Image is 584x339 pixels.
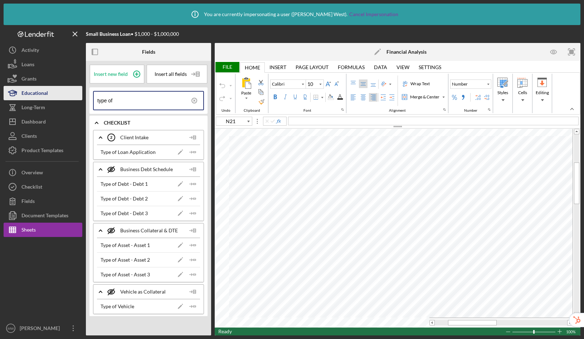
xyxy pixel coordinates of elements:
[4,194,82,208] a: Fields
[386,49,427,55] b: Financial Analysis
[332,79,341,88] div: Decrease Font Size
[101,257,150,263] div: Type of Asset - Asset 2
[291,62,333,72] div: Page Layout
[4,43,82,57] a: Activity
[142,49,155,55] div: Fields
[265,62,291,72] div: Insert
[240,90,253,96] div: Paste
[4,321,82,335] button: MW[PERSON_NAME]
[450,93,459,102] div: Percent Style
[281,93,289,101] label: Italic
[517,89,529,96] div: Cells
[4,86,82,100] button: Educational
[388,93,396,102] div: Increase Indent
[242,108,262,113] div: Clipboard
[21,100,45,116] div: Long-Term
[21,86,48,102] div: Educational
[4,143,82,158] a: Product Templates
[533,76,551,104] div: Editing
[218,328,232,335] div: In Ready mode
[493,76,512,104] div: Styles
[21,43,39,59] div: Activity
[101,242,150,248] div: Type of Asset - Asset 1
[97,92,203,110] input: Search for an existing field
[101,304,134,309] div: Type of Vehicle
[474,93,482,102] div: Increase Decimal
[566,328,577,335] div: Zoom level
[4,180,82,194] button: Checklist
[4,223,82,237] button: Sheets
[235,74,268,113] div: Clipboard
[4,165,82,180] button: Overview
[557,328,563,335] div: Zoom In
[400,93,446,101] div: Merge & Center
[566,328,577,336] span: 100%
[349,11,398,17] a: Cancel Impersonation
[21,223,36,239] div: Sheets
[4,115,82,129] button: Dashboard
[101,149,156,155] div: Type of Loan Application
[21,208,68,224] div: Document Templates
[387,108,408,113] div: Alignment
[94,71,128,77] span: Insert new field
[534,89,550,96] div: Editing
[21,143,63,159] div: Product Templates
[220,108,232,113] div: Undo
[215,62,239,72] div: File
[18,321,64,337] div: [PERSON_NAME]
[271,93,279,101] label: Bold
[486,107,492,112] div: indicatorNumbers
[245,65,260,71] div: Home
[450,79,491,89] div: Number Format
[4,72,82,86] a: Grants
[369,79,378,88] label: Bottom Align
[369,62,392,72] div: Data
[419,64,441,70] div: Settings
[155,71,187,77] span: Insert all fields
[218,328,232,334] span: Ready
[108,222,186,239] div: Business Collateral & DTE
[276,118,281,124] button: Insert Function
[21,57,34,73] div: Loans
[349,79,357,88] label: Top Align
[505,328,511,336] div: Zoom Out
[257,88,265,96] div: Copy
[101,272,150,277] div: Type of Asset - Asset 3
[513,76,532,104] div: Cells
[459,93,467,102] div: Comma Style
[104,120,204,126] span: Checklist
[269,64,286,70] div: Insert
[4,129,82,143] button: Clients
[21,72,36,88] div: Grants
[333,62,369,72] div: Formulas
[326,93,335,101] div: Background Color
[392,62,414,72] div: View
[4,208,82,223] button: Document Templates
[186,5,398,23] div: You are currently impersonating a user ( [PERSON_NAME] West ).
[374,64,387,70] div: Data
[451,81,469,87] div: Number
[4,57,82,72] button: Loans
[216,74,235,113] div: Undo
[482,93,491,102] div: Decrease Decimal
[21,165,43,181] div: Overview
[450,79,491,89] button: Number
[462,108,479,113] div: Number
[101,196,148,202] div: Type of Debt - Debt 2
[533,330,535,334] div: Zoom
[21,180,42,196] div: Checklist
[301,93,310,101] label: Double Underline
[448,74,493,113] div: Number
[409,94,441,100] div: Merge & Center
[306,79,324,89] div: Font Size
[512,328,557,335] div: Zoom
[401,79,432,88] label: Wrap Text
[108,129,186,146] div: Client Intake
